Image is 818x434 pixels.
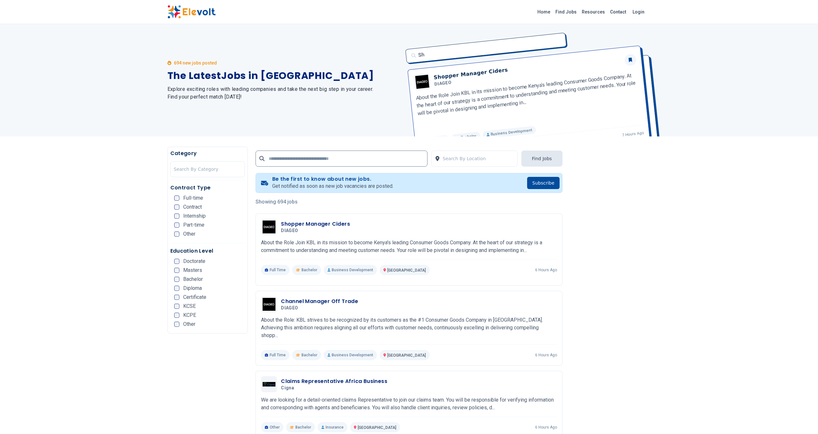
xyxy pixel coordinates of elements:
p: Showing 694 jobs [256,198,562,206]
a: DIAGEOChannel Manager Off TradeDIAGEOAbout the Role: KBL strives to be recognized by its customer... [261,296,557,360]
span: KCSE [183,304,196,309]
p: Full Time [261,350,290,360]
input: Internship [174,213,179,219]
span: Cigna [281,385,294,391]
a: CignaClaims Representative Africa BusinessCignaWe are looking for a detail-oriented claims Repres... [261,376,557,432]
p: We are looking for a detail-oriented claims Representative to join our claims team. You will be r... [261,396,557,412]
input: Masters [174,268,179,273]
iframe: Advertisement [570,172,651,365]
input: KCSE [174,304,179,309]
input: Doctorate [174,259,179,264]
span: Bachelor [183,277,203,282]
button: Subscribe [527,177,560,189]
img: DIAGEO [263,221,275,233]
p: About the Role: KBL strives to be recognized by its customers as the #1 Consumer Goods Company in... [261,316,557,339]
h1: The Latest Jobs in [GEOGRAPHIC_DATA] [167,70,401,82]
span: Part-time [183,222,204,228]
span: Diploma [183,286,202,291]
span: [GEOGRAPHIC_DATA] [387,353,426,358]
span: Internship [183,213,206,219]
a: Resources [579,7,607,17]
h5: Contract Type [170,184,245,192]
span: Bachelor [301,267,317,273]
span: Certificate [183,295,206,300]
span: [GEOGRAPHIC_DATA] [387,268,426,273]
a: Contact [607,7,629,17]
p: Other [261,422,283,432]
input: Contract [174,204,179,210]
input: Full-time [174,195,179,201]
img: Elevolt [167,5,216,19]
button: Find Jobs [521,151,562,167]
a: Home [535,7,553,17]
p: 694 new jobs posted [174,60,217,66]
p: Business Development [324,265,377,275]
span: Contract [183,204,202,210]
span: Full-time [183,195,203,201]
img: DIAGEO [263,298,275,311]
span: Other [183,322,195,327]
span: [GEOGRAPHIC_DATA] [358,425,396,430]
input: Part-time [174,222,179,228]
a: Find Jobs [553,7,579,17]
input: Other [174,322,179,327]
span: Doctorate [183,259,205,264]
span: Other [183,231,195,237]
input: Certificate [174,295,179,300]
h4: Be the first to know about new jobs. [272,176,393,182]
span: KCPE [183,313,196,318]
input: Diploma [174,286,179,291]
p: 6 hours ago [535,352,557,358]
p: Business Development [324,350,377,360]
p: 6 hours ago [535,425,557,430]
img: Cigna [263,382,275,386]
h5: Education Level [170,247,245,255]
span: Masters [183,268,202,273]
p: Full Time [261,265,290,275]
h2: Explore exciting roles with leading companies and take the next big step in your career. Find you... [167,85,401,101]
h3: Claims Representative Africa Business [281,378,387,385]
p: Insurance [318,422,347,432]
p: Get notified as soon as new job vacancies are posted. [272,182,393,190]
span: Bachelor [295,425,311,430]
input: Bachelor [174,277,179,282]
span: Bachelor [301,352,317,358]
h3: Channel Manager Off Trade [281,298,358,305]
input: KCPE [174,313,179,318]
p: About the Role Join KBL in its mission to become Kenya's leading Consumer Goods Company. At the h... [261,239,557,254]
h5: Category [170,150,245,157]
a: DIAGEOShopper Manager CidersDIAGEOAbout the Role Join KBL in its mission to become Kenya's leadin... [261,219,557,275]
h3: Shopper Manager Ciders [281,220,350,228]
p: 6 hours ago [535,267,557,273]
a: Login [629,5,648,18]
span: DIAGEO [281,305,298,311]
input: Other [174,231,179,237]
span: DIAGEO [281,228,298,234]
